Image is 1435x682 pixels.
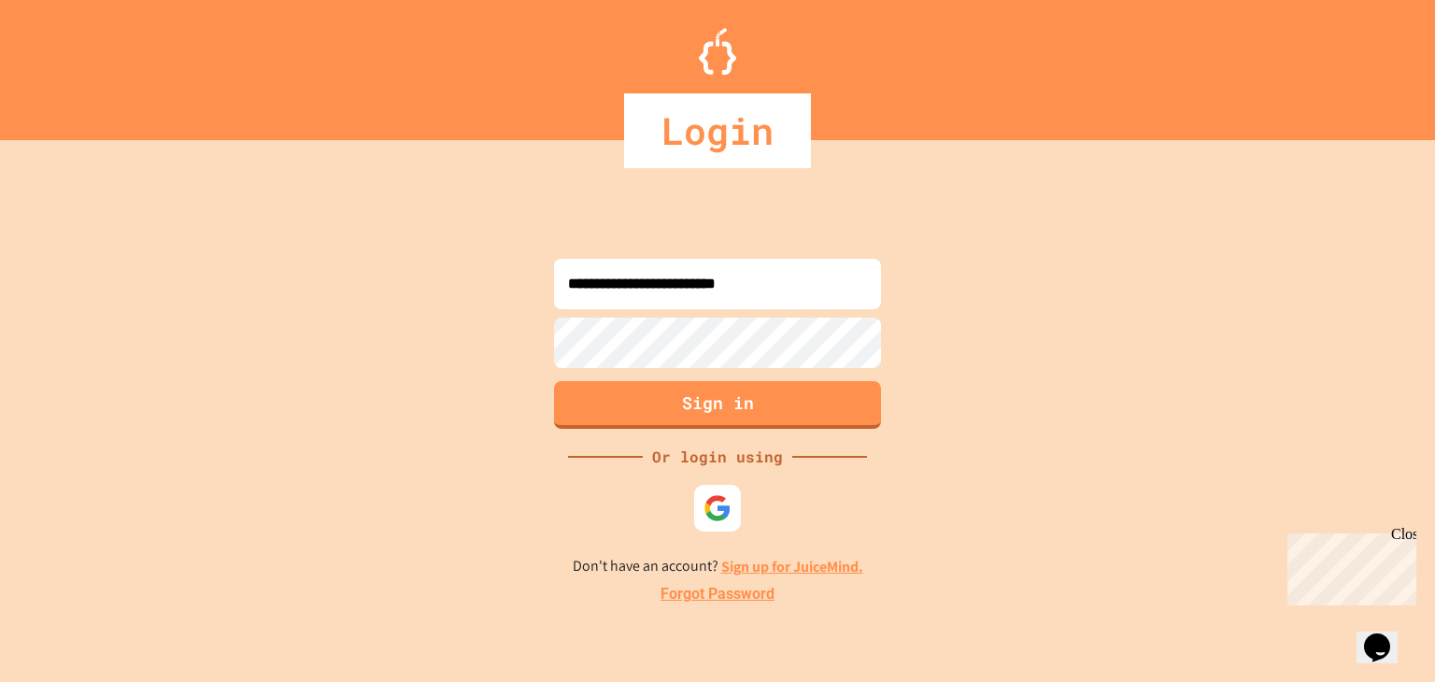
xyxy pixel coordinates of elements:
iframe: chat widget [1280,526,1416,605]
a: Forgot Password [661,583,774,605]
div: Or login using [643,446,792,468]
div: Login [624,93,811,168]
iframe: chat widget [1357,607,1416,663]
img: google-icon.svg [703,494,732,522]
p: Don't have an account? [573,555,863,578]
div: Chat with us now!Close [7,7,129,119]
img: Logo.svg [699,28,736,75]
a: Sign up for JuiceMind. [721,557,863,576]
button: Sign in [554,381,881,429]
